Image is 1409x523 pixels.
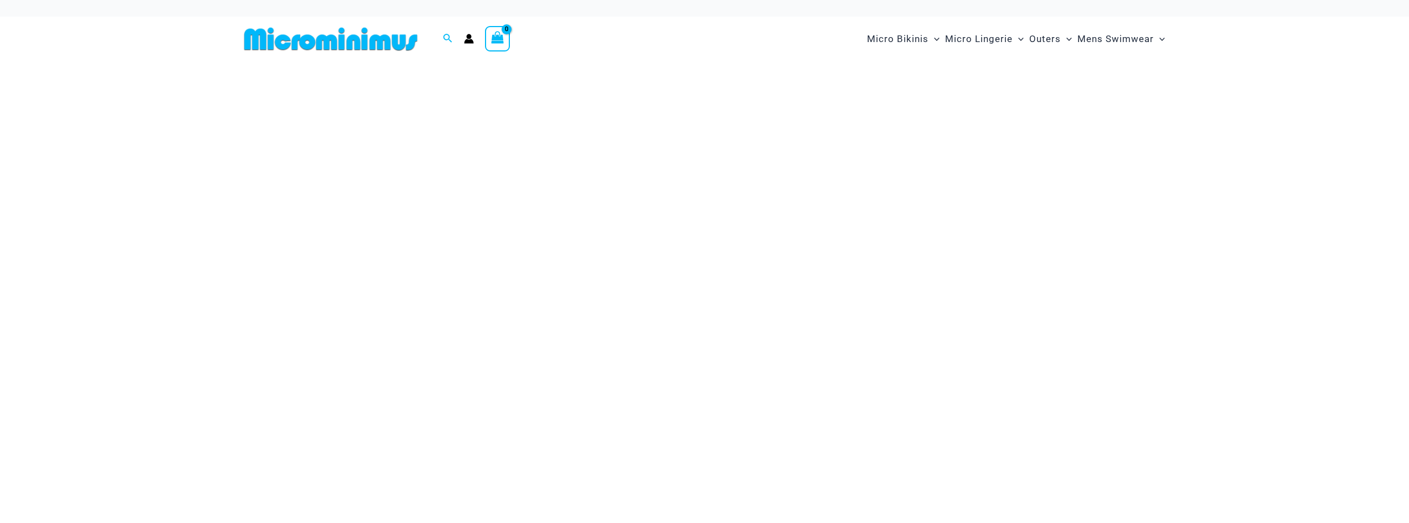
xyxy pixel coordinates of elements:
span: Mens Swimwear [1077,25,1154,53]
a: Search icon link [443,32,453,46]
a: Micro LingerieMenu ToggleMenu Toggle [942,22,1026,56]
span: Micro Lingerie [945,25,1013,53]
img: MM SHOP LOGO FLAT [240,27,422,51]
span: Menu Toggle [1154,25,1165,53]
a: Mens SwimwearMenu ToggleMenu Toggle [1075,22,1168,56]
span: Outers [1029,25,1061,53]
span: Menu Toggle [928,25,940,53]
a: Micro BikinisMenu ToggleMenu Toggle [864,22,942,56]
span: Menu Toggle [1013,25,1024,53]
nav: Site Navigation [863,20,1170,58]
a: View Shopping Cart, empty [485,26,510,51]
span: Menu Toggle [1061,25,1072,53]
a: OutersMenu ToggleMenu Toggle [1026,22,1075,56]
a: Account icon link [464,34,474,44]
span: Micro Bikinis [867,25,928,53]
